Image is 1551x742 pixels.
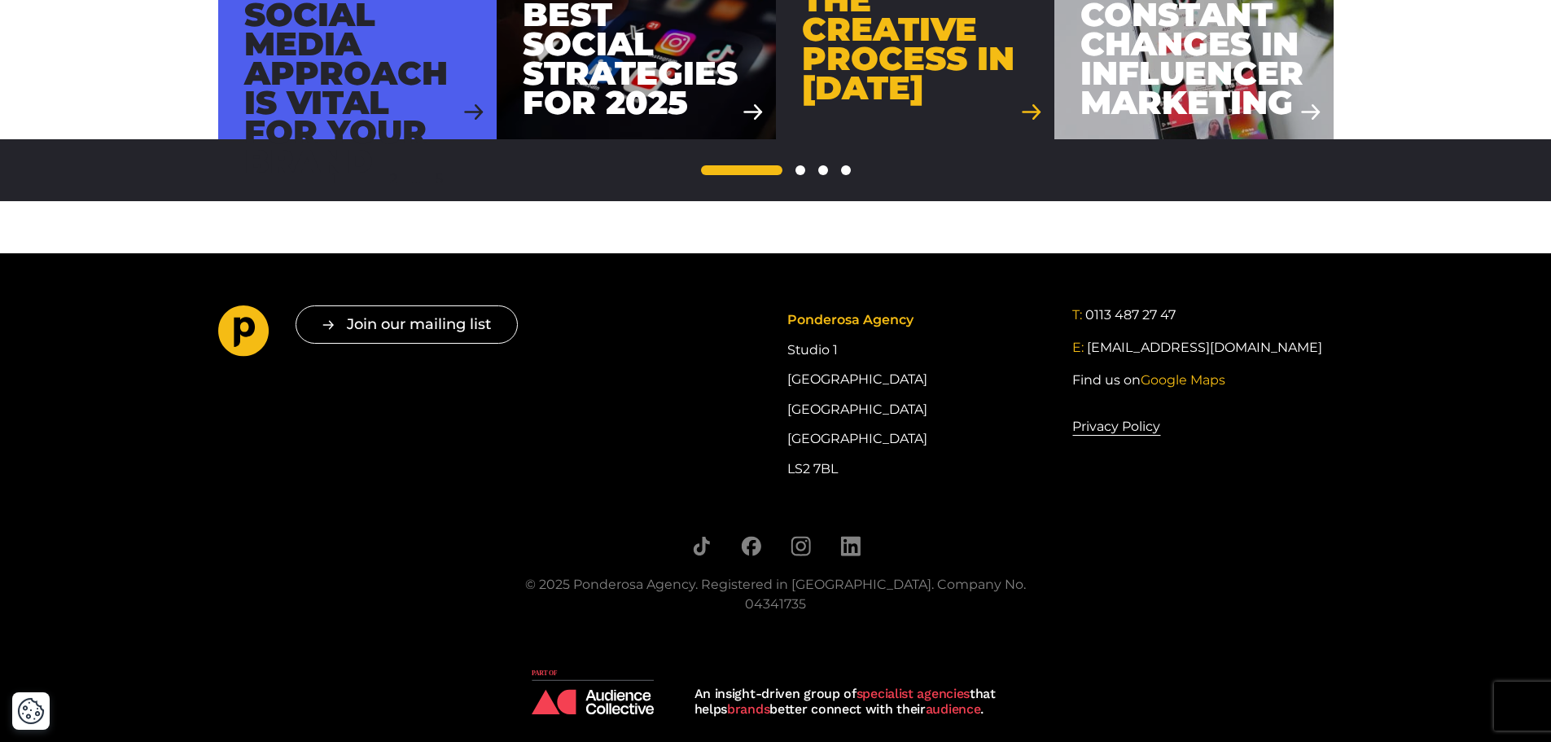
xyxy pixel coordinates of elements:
[691,536,712,556] a: Follow us on TikTok
[1087,338,1322,358] a: [EMAIL_ADDRESS][DOMAIN_NAME]
[741,536,761,556] a: Follow us on Facebook
[701,165,782,175] span: 1
[818,165,828,175] span: …
[1072,416,1160,437] a: Privacy Policy
[787,312,914,327] span: Ponderosa Agency
[17,697,45,725] img: Revisit consent button
[791,536,811,556] a: Follow us on Instagram
[1072,340,1084,355] span: E:
[503,575,1049,614] div: © 2025 Ponderosa Agency. Registered in [GEOGRAPHIC_DATA]. Company No. 04341735
[296,305,518,344] button: Join our mailing list
[1141,372,1225,388] span: Google Maps
[840,536,861,556] a: Follow us on LinkedIn
[218,305,269,362] a: Go to homepage
[857,686,970,701] strong: specialist agencies
[532,670,654,714] img: Audience Collective logo
[795,165,805,175] a: 2
[1072,371,1225,390] a: Find us onGoogle Maps
[727,701,769,717] strong: brands
[1085,305,1176,325] a: 0113 487 27 47
[926,701,981,717] strong: audience
[17,697,45,725] button: Cookie Settings
[787,305,1048,484] div: Studio 1 [GEOGRAPHIC_DATA] [GEOGRAPHIC_DATA] [GEOGRAPHIC_DATA] LS2 7BL
[841,165,851,175] a: 5
[694,686,1020,717] div: An insight-driven group of that helps better connect with their .
[1072,307,1082,323] span: T:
